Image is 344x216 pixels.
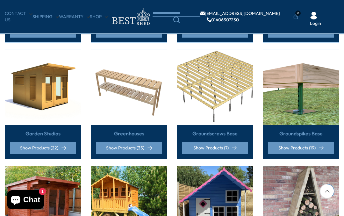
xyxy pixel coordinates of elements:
[153,17,200,23] a: Search
[5,11,32,23] a: CONTACT US
[177,49,253,125] img: Groundscrews Base
[192,130,238,137] a: Groundscrews Base
[10,142,76,154] a: Show Products (22)
[25,130,61,137] a: Garden Studios
[268,142,334,154] a: Show Products (19)
[5,190,46,211] inbox-online-store-chat: Shopify online store chat
[108,6,153,27] img: logo
[59,14,90,20] a: Warranty
[293,14,298,20] a: 0
[5,49,81,125] img: Garden Studios
[182,142,248,154] a: Show Products (7)
[279,130,323,137] a: Groundspikes Base
[207,18,239,22] a: 01406307230
[114,130,144,137] a: Greenhouses
[96,142,162,154] a: Show Products (35)
[295,11,301,16] span: 0
[32,14,59,20] a: Shipping
[310,20,321,27] a: Login
[310,12,318,19] img: User Icon
[91,49,167,125] img: Greenhouses
[90,14,108,20] a: Shop
[263,49,339,125] img: Groundspikes Base
[200,11,280,16] a: [EMAIL_ADDRESS][DOMAIN_NAME]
